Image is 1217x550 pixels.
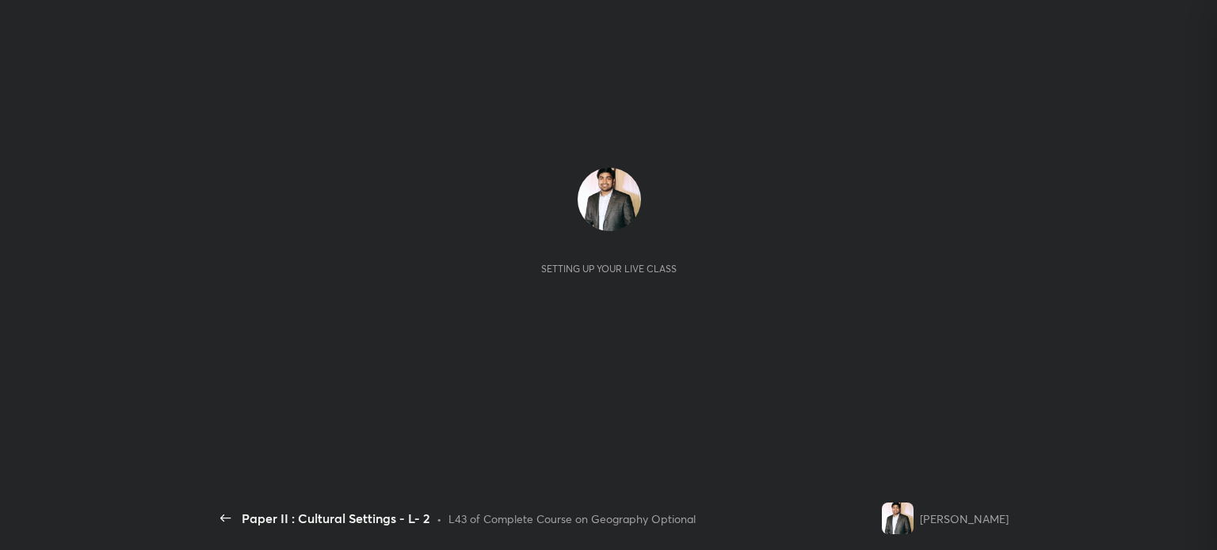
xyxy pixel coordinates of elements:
[882,503,914,534] img: fbb3c24a9d964a2d9832b95166ca1330.jpg
[437,510,442,527] div: •
[242,509,430,528] div: Paper II : Cultural Settings - L- 2
[448,510,696,527] div: L43 of Complete Course on Geography Optional
[578,168,641,231] img: fbb3c24a9d964a2d9832b95166ca1330.jpg
[920,510,1009,527] div: [PERSON_NAME]
[541,263,677,275] div: Setting up your live class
